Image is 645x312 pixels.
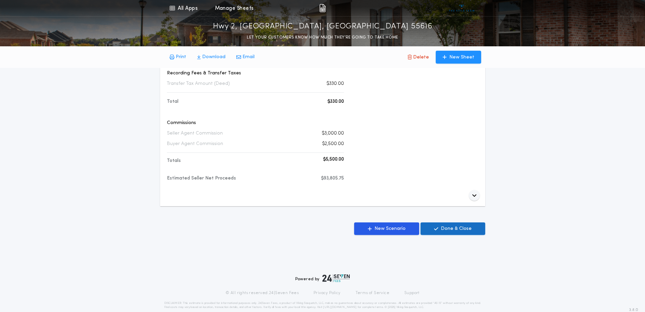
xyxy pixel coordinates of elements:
[374,225,406,232] p: New Scenario
[323,156,344,163] p: $5,500.00
[441,225,472,232] p: Done & Close
[449,54,474,61] p: New Sheet
[164,301,481,309] p: DISCLAIMER: This estimate is provided for informational purposes only. 24|Seven Fees, a product o...
[167,98,178,105] p: Total
[295,274,350,282] div: Powered by
[413,54,429,61] p: Delete
[354,222,419,235] button: New Scenario
[327,98,344,105] p: $330.00
[167,141,223,147] p: Buyer Agent Commission
[323,306,357,309] a: [URL][DOMAIN_NAME]
[421,222,485,235] button: Done & Close
[247,34,398,41] p: LET YOUR CUSTOMERS KNOW HOW MUCH THEY’RE GOING TO TAKE HOME
[322,141,344,147] p: $2,500.00
[356,290,389,296] a: Terms of Service
[322,130,344,137] p: $3,000.00
[449,5,474,11] img: vs-icon
[242,54,255,61] p: Email
[167,158,181,164] p: Totals
[404,290,420,296] a: Support
[167,70,344,77] p: Recording Fees & Transfer Taxes
[326,80,344,87] p: $330.00
[314,290,341,296] a: Privacy Policy
[192,51,231,63] button: Download
[213,21,432,32] p: Hwy 2, [GEOGRAPHIC_DATA], [GEOGRAPHIC_DATA] 55616
[176,54,186,61] p: Print
[164,51,192,63] button: Print
[167,175,236,182] p: Estimated Seller Net Proceeds
[319,4,326,12] img: img
[402,51,434,64] button: Delete
[322,274,350,282] img: logo
[167,130,223,137] p: Seller Agent Commission
[167,120,344,126] p: Commissions
[231,51,260,63] button: Email
[436,51,481,64] button: New Sheet
[321,175,344,182] p: $93,805.75
[202,54,225,61] p: Download
[167,80,230,87] p: Transfer Tax Amount (Deed)
[225,290,299,296] p: © All rights reserved. 24|Seven Fees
